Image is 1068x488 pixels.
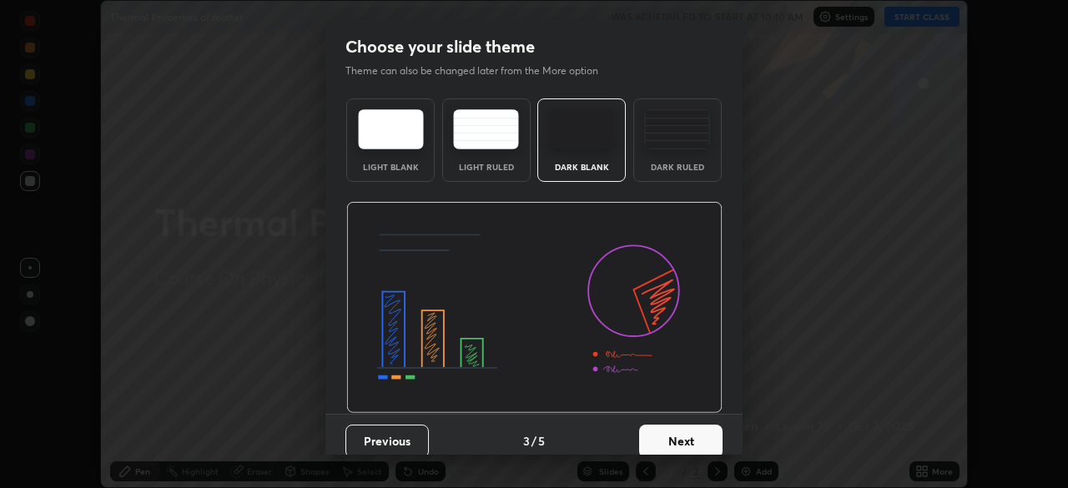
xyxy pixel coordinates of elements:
h2: Choose your slide theme [345,36,535,58]
button: Next [639,425,723,458]
img: darkThemeBanner.d06ce4a2.svg [346,202,723,414]
h4: 5 [538,432,545,450]
div: Dark Blank [548,163,615,171]
img: darkTheme.f0cc69e5.svg [549,109,615,149]
img: lightRuledTheme.5fabf969.svg [453,109,519,149]
img: darkRuledTheme.de295e13.svg [644,109,710,149]
div: Light Ruled [453,163,520,171]
p: Theme can also be changed later from the More option [345,63,616,78]
h4: 3 [523,432,530,450]
img: lightTheme.e5ed3b09.svg [358,109,424,149]
h4: / [531,432,537,450]
div: Light Blank [357,163,424,171]
button: Previous [345,425,429,458]
div: Dark Ruled [644,163,711,171]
